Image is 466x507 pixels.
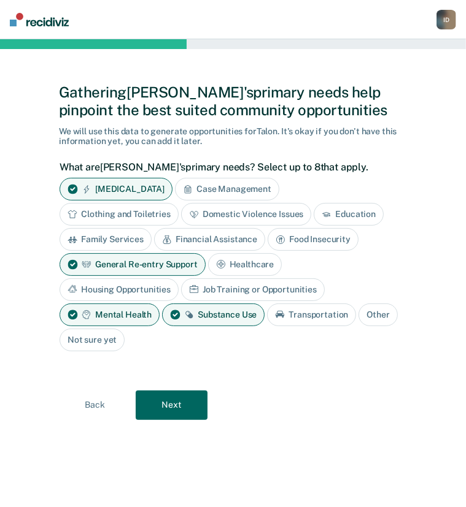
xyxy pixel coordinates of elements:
div: Other [359,303,397,326]
div: We will use this data to generate opportunities for Talon . It's okay if you don't have this info... [59,126,407,147]
div: Food Insecurity [268,228,359,251]
div: Family Services [60,228,152,251]
div: Clothing and Toiletries [60,203,179,226]
div: Substance Use [162,303,265,326]
div: Housing Opportunities [60,278,179,301]
button: ID [437,10,456,29]
img: Recidiviz [10,13,69,26]
div: Domestic Violence Issues [181,203,312,226]
button: Next [136,391,208,420]
div: Transportation [267,303,356,326]
div: Job Training or Opportunities [181,278,325,301]
div: Education [314,203,384,226]
div: Financial Assistance [154,228,265,251]
label: What are [PERSON_NAME]'s primary needs? Select up to 8 that apply. [60,161,400,173]
button: Back [59,391,131,420]
div: Mental Health [60,303,160,326]
div: Case Management [175,178,279,200]
div: [MEDICAL_DATA] [60,178,173,200]
div: I D [437,10,456,29]
div: Healthcare [208,253,282,276]
div: Not sure yet [60,329,125,351]
div: General Re-entry Support [60,253,206,276]
div: Gathering [PERSON_NAME]'s primary needs help pinpoint the best suited community opportunities [59,83,407,119]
